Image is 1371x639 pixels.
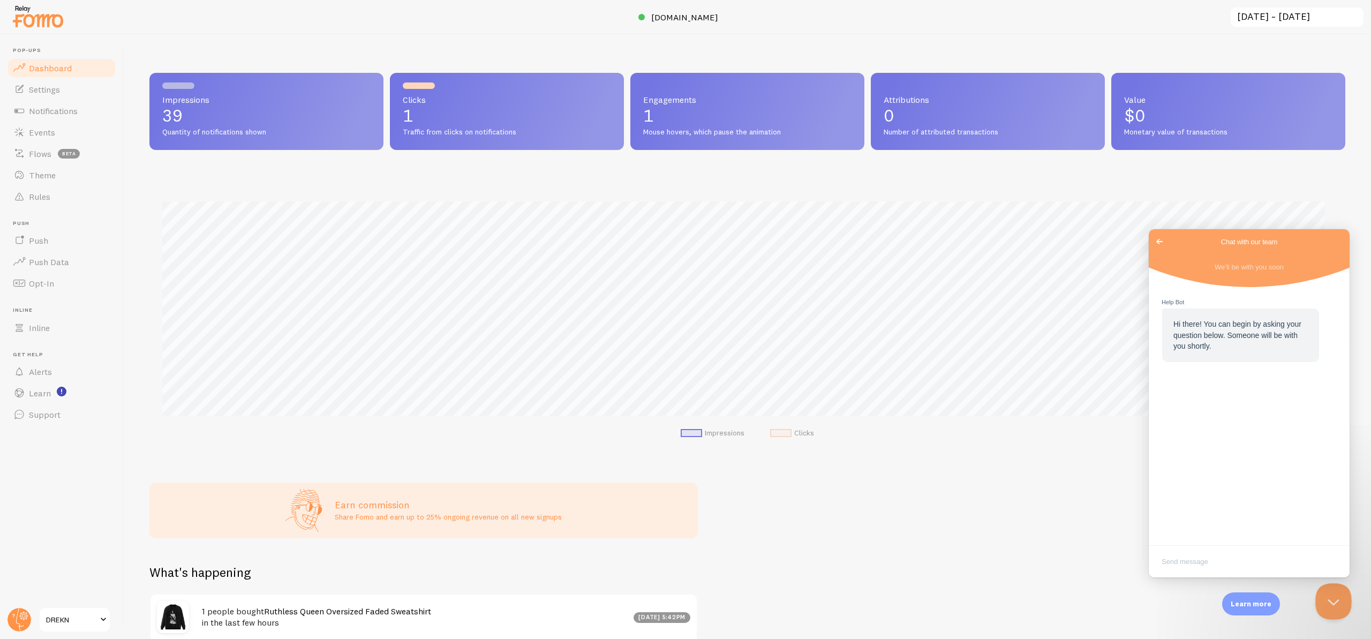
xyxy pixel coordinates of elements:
[29,257,69,267] span: Push Data
[643,107,852,124] p: 1
[6,122,117,143] a: Events
[6,404,117,425] a: Support
[29,148,51,159] span: Flows
[403,107,611,124] p: 1
[6,273,117,294] a: Opt-In
[13,220,117,227] span: Push
[884,95,1092,104] span: Attributions
[29,191,50,202] span: Rules
[162,127,371,137] span: Quantity of notifications shown
[6,251,117,273] a: Push Data
[6,57,117,79] a: Dashboard
[6,100,117,122] a: Notifications
[643,95,852,104] span: Engagements
[149,564,251,581] h2: What's happening
[335,499,562,511] h3: Earn commission
[13,351,117,358] span: Get Help
[13,68,188,133] section: Live Chat
[46,613,97,626] span: DREKN
[29,322,50,333] span: Inline
[1124,95,1332,104] span: Value
[1315,583,1352,620] iframe: Help Scout Beacon - Close
[202,606,627,628] h4: 1 people bought in the last few hours
[403,127,611,137] span: Traffic from clicks on notifications
[1149,229,1350,577] iframe: Help Scout Beacon - Live Chat, Contact Form, and Knowledge Base
[884,127,1092,137] span: Number of attributed transactions
[57,387,66,396] svg: <p>Watch New Feature Tutorials!</p>
[13,68,188,133] div: Chat message
[29,84,60,95] span: Settings
[39,607,111,633] a: DREKN
[29,235,48,246] span: Push
[643,127,852,137] span: Mouse hovers, which pause the animation
[25,91,153,121] span: Hi there! You can begin by asking your question below. Someone will be with you shortly.
[1222,592,1280,615] div: Learn more
[6,164,117,186] a: Theme
[29,127,55,138] span: Events
[58,149,80,159] span: beta
[6,143,117,164] a: Flows beta
[770,428,814,438] li: Clicks
[29,388,51,399] span: Learn
[6,230,117,251] a: Push
[6,317,117,339] a: Inline
[403,95,611,104] span: Clicks
[29,409,61,420] span: Support
[6,186,117,207] a: Rules
[1124,127,1332,137] span: Monetary value of transactions
[13,307,117,314] span: Inline
[162,107,371,124] p: 39
[335,512,562,522] p: Share Fomo and earn up to 25% ongoing revenue on all new signups
[634,612,691,623] div: [DATE] 5:42pm
[681,428,744,438] li: Impressions
[4,6,17,19] span: Go back
[6,382,117,404] a: Learn
[13,47,117,54] span: Pop-ups
[29,278,54,289] span: Opt-In
[1124,105,1146,126] span: $0
[29,366,52,377] span: Alerts
[264,606,431,617] a: Ruthless Queen Oversized Faded Sweatshirt
[162,95,371,104] span: Impressions
[13,68,188,78] span: Help Bot
[11,3,65,30] img: fomo-relay-logo-orange.svg
[29,106,78,116] span: Notifications
[6,79,117,100] a: Settings
[6,361,117,382] a: Alerts
[72,7,129,18] span: Chat with our team
[29,170,56,181] span: Theme
[29,63,72,73] span: Dashboard
[1231,599,1271,609] p: Learn more
[66,34,135,42] span: We’ll be with you soon
[884,107,1092,124] p: 0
